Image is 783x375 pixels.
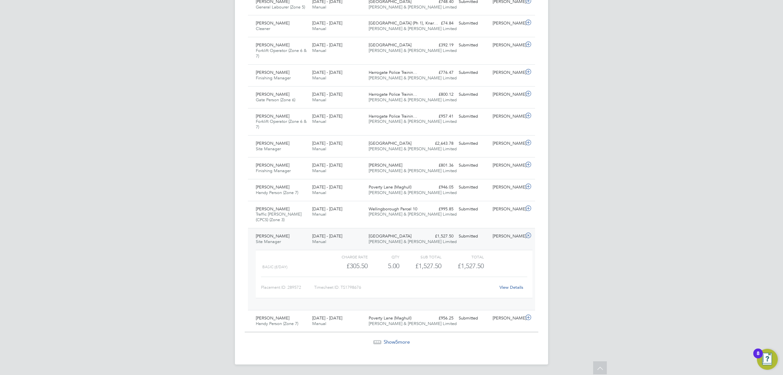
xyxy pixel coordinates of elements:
div: Sub Total [399,253,441,261]
div: £956.25 [422,313,456,324]
a: View Details [499,285,523,290]
span: Manual [312,239,326,244]
span: Finishing Manager [256,75,291,81]
span: [PERSON_NAME] [369,162,402,168]
span: Forklift Operator (Zone 6 & 7) [256,48,307,59]
span: Harrogate Police Trainin… [369,113,417,119]
span: Manual [312,75,326,81]
span: Finishing Manager [256,168,291,173]
div: Charge rate [326,253,368,261]
div: £1,527.50 [399,261,441,271]
div: £995.85 [422,204,456,215]
span: Handy Person (Zone 7) [256,190,298,195]
div: 5.00 [368,261,399,271]
span: Handy Person (Zone 7) [256,321,298,326]
div: Submitted [456,204,490,215]
span: Traffic [PERSON_NAME] (CPCS) (Zone 3) [256,211,301,222]
span: [PERSON_NAME] & [PERSON_NAME] Limited [369,321,457,326]
div: £74.84 [422,18,456,29]
span: Site Manager [256,146,281,152]
span: [PERSON_NAME] [256,162,289,168]
span: [PERSON_NAME] & [PERSON_NAME] Limited [369,26,457,31]
span: Manual [312,211,326,217]
span: [PERSON_NAME] [256,140,289,146]
span: 5 [395,339,398,345]
span: [PERSON_NAME] & [PERSON_NAME] Limited [369,48,457,53]
span: Manual [312,48,326,53]
div: £392.19 [422,40,456,51]
span: [DATE] - [DATE] [312,20,342,26]
span: [PERSON_NAME] [256,20,289,26]
span: [DATE] - [DATE] [312,315,342,321]
div: £957.41 [422,111,456,122]
div: £776.47 [422,67,456,78]
span: Poverty Lane (Maghull) [369,184,411,190]
span: [DATE] - [DATE] [312,162,342,168]
div: [PERSON_NAME] [490,40,524,51]
span: [PERSON_NAME] [256,184,289,190]
span: [DATE] - [DATE] [312,70,342,75]
span: Manual [312,119,326,124]
span: Cleaner [256,26,270,31]
span: [DATE] - [DATE] [312,233,342,239]
div: £2,643.78 [422,138,456,149]
div: £801.36 [422,160,456,171]
span: Gate Person (Zone 6) [256,97,295,103]
div: Submitted [456,182,490,193]
div: [PERSON_NAME] [490,313,524,324]
span: [PERSON_NAME] & [PERSON_NAME] Limited [369,119,457,124]
span: Manual [312,168,326,173]
div: Timesheet ID: TS1798676 [314,282,495,293]
span: Manual [312,26,326,31]
div: [PERSON_NAME] [490,111,524,122]
span: [PERSON_NAME] [256,315,289,321]
span: [PERSON_NAME] & [PERSON_NAME] Limited [369,168,457,173]
div: [PERSON_NAME] [490,160,524,171]
div: 8 [757,353,760,362]
div: Placement ID: 289572 [261,282,314,293]
span: Manual [312,4,326,10]
span: [DATE] - [DATE] [312,184,342,190]
span: Basic (£/day) [262,265,287,269]
div: Submitted [456,231,490,242]
span: Manual [312,146,326,152]
span: [DATE] - [DATE] [312,42,342,48]
div: Submitted [456,67,490,78]
span: [GEOGRAPHIC_DATA] [369,140,411,146]
span: [PERSON_NAME] [256,233,289,239]
span: Site Manager [256,239,281,244]
div: Submitted [456,138,490,149]
div: Submitted [456,313,490,324]
span: [DATE] - [DATE] [312,206,342,212]
div: Submitted [456,160,490,171]
span: [DATE] - [DATE] [312,140,342,146]
span: Manual [312,190,326,195]
span: Harrogate Police Trainin… [369,91,417,97]
span: [PERSON_NAME] & [PERSON_NAME] Limited [369,75,457,81]
div: £1,527.50 [422,231,456,242]
span: [PERSON_NAME] & [PERSON_NAME] Limited [369,190,457,195]
span: [PERSON_NAME] & [PERSON_NAME] Limited [369,146,457,152]
span: [GEOGRAPHIC_DATA] [369,233,411,239]
span: Forklift Operator (Zone 6 & 7) [256,119,307,130]
span: [PERSON_NAME] [256,42,289,48]
span: Poverty Lane (Maghull) [369,315,411,321]
span: [GEOGRAPHIC_DATA] [369,42,411,48]
div: £946.05 [422,182,456,193]
div: Total [441,253,484,261]
div: [PERSON_NAME] [490,182,524,193]
div: [PERSON_NAME] [490,204,524,215]
span: [PERSON_NAME] & [PERSON_NAME] Limited [369,239,457,244]
span: [PERSON_NAME] & [PERSON_NAME] Limited [369,211,457,217]
span: [DATE] - [DATE] [312,91,342,97]
div: QTY [368,253,399,261]
span: [PERSON_NAME] & [PERSON_NAME] Limited [369,4,457,10]
span: [PERSON_NAME] [256,206,289,212]
div: Submitted [456,89,490,100]
button: Open Resource Center, 8 new notifications [757,349,778,370]
div: [PERSON_NAME] [490,67,524,78]
span: Manual [312,97,326,103]
span: Wellingborough Parcel 10 [369,206,417,212]
div: [PERSON_NAME] [490,89,524,100]
div: Submitted [456,40,490,51]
